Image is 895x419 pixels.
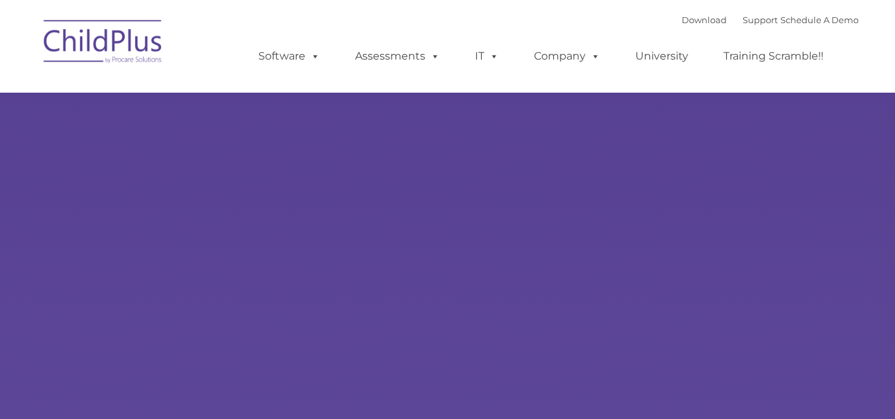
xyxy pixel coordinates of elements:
font: | [682,15,859,25]
a: Assessments [342,43,453,70]
a: Training Scramble!! [710,43,837,70]
img: ChildPlus by Procare Solutions [37,11,170,77]
a: Company [521,43,613,70]
a: IT [462,43,512,70]
a: University [622,43,702,70]
a: Support [743,15,778,25]
a: Download [682,15,727,25]
a: Software [245,43,333,70]
a: Schedule A Demo [780,15,859,25]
